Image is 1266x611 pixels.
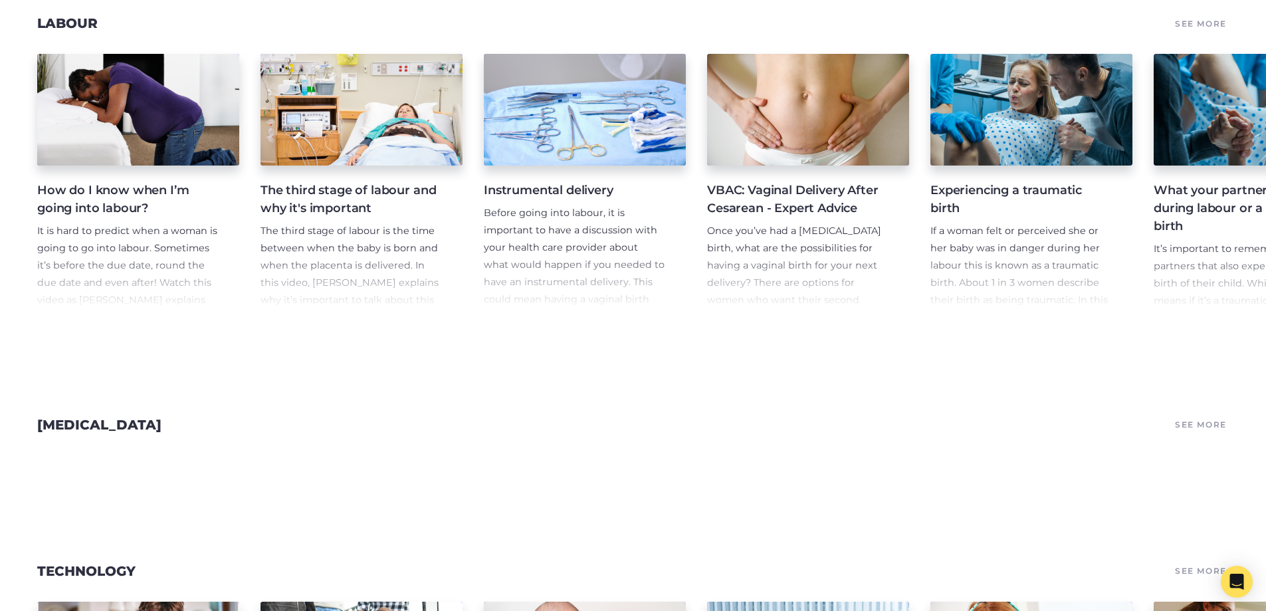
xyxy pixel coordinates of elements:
[930,223,1111,395] p: If a woman felt or perceived she or her baby was in danger during her labour this is known as a t...
[484,182,665,199] h4: Instrumental delivery
[37,15,98,31] a: Labour
[37,182,218,217] h4: How do I know when I’m going into labour?
[484,54,686,309] a: Instrumental delivery Before going into labour, it is important to have a discussion with your he...
[930,182,1111,217] h4: Experiencing a traumatic birth
[707,182,888,217] h4: VBAC: Vaginal Delivery After Cesarean - Expert Advice
[261,182,441,217] h4: The third stage of labour and why it's important
[484,205,665,360] p: Before going into labour, it is important to have a discussion with your health care provider abo...
[37,417,161,433] a: [MEDICAL_DATA]
[707,54,909,309] a: VBAC: Vaginal Delivery After Cesarean - Expert Advice Once you’ve had a [MEDICAL_DATA] birth, wha...
[37,54,239,309] a: How do I know when I’m going into labour? It is hard to predict when a woman is going to go into ...
[1173,14,1229,33] a: See More
[707,223,888,395] p: Once you’ve had a [MEDICAL_DATA] birth, what are the possibilities for having a vaginal birth for...
[1173,416,1229,434] a: See More
[1221,566,1253,598] div: Open Intercom Messenger
[1173,562,1229,580] a: See More
[261,223,441,326] p: The third stage of labour is the time between when the baby is born and when the placenta is deli...
[930,54,1132,309] a: Experiencing a traumatic birth If a woman felt or perceived she or her baby was in danger during ...
[261,54,463,309] a: The third stage of labour and why it's important The third stage of labour is the time between wh...
[37,563,136,579] a: Technology
[37,223,218,326] p: It is hard to predict when a woman is going to go into labour. Sometimes it’s before the due date...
